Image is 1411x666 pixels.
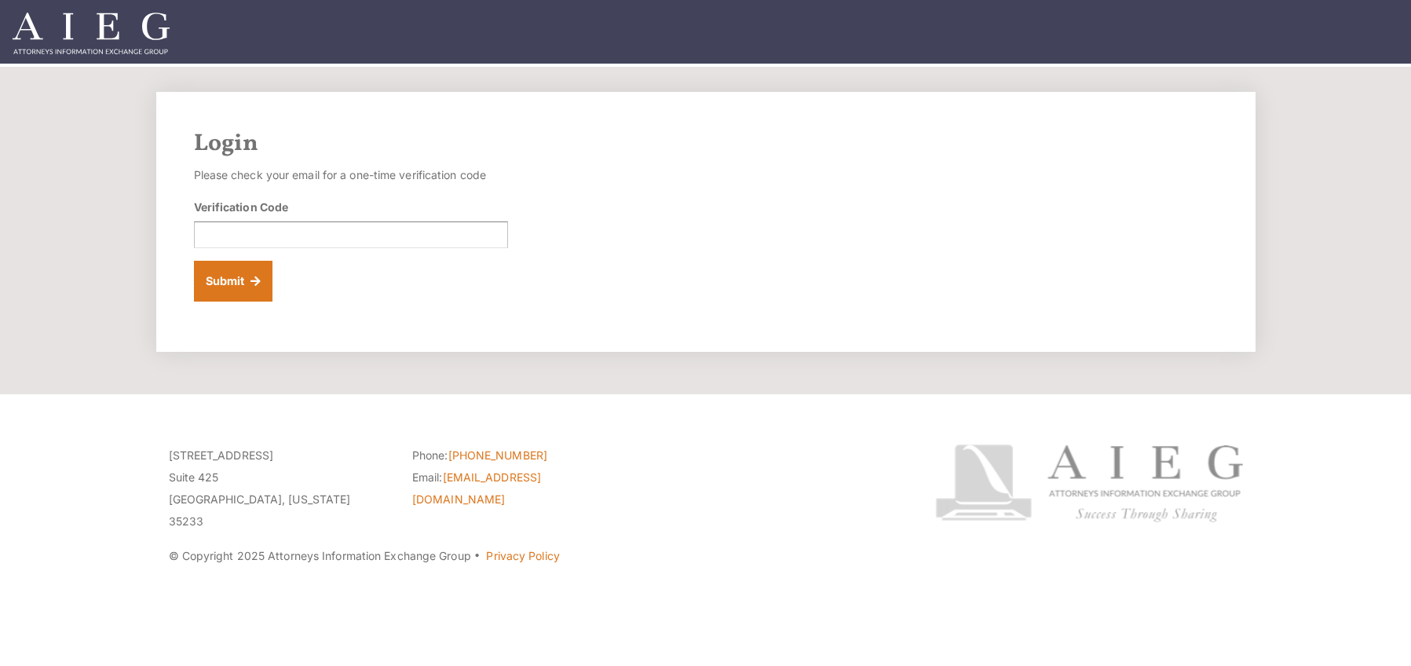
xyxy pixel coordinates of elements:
a: [EMAIL_ADDRESS][DOMAIN_NAME] [412,470,541,506]
li: Email: [412,467,632,510]
a: Privacy Policy [486,549,559,562]
p: © Copyright 2025 Attorneys Information Exchange Group [169,545,876,567]
img: Attorneys Information Exchange Group logo [935,445,1243,522]
p: Please check your email for a one-time verification code [194,164,508,186]
label: Verification Code [194,199,289,215]
button: Submit [194,261,273,302]
li: Phone: [412,445,632,467]
h2: Login [194,130,1218,158]
span: · [473,555,481,563]
a: [PHONE_NUMBER] [448,448,547,462]
p: [STREET_ADDRESS] Suite 425 [GEOGRAPHIC_DATA], [US_STATE] 35233 [169,445,389,532]
img: Attorneys Information Exchange Group [13,13,170,54]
